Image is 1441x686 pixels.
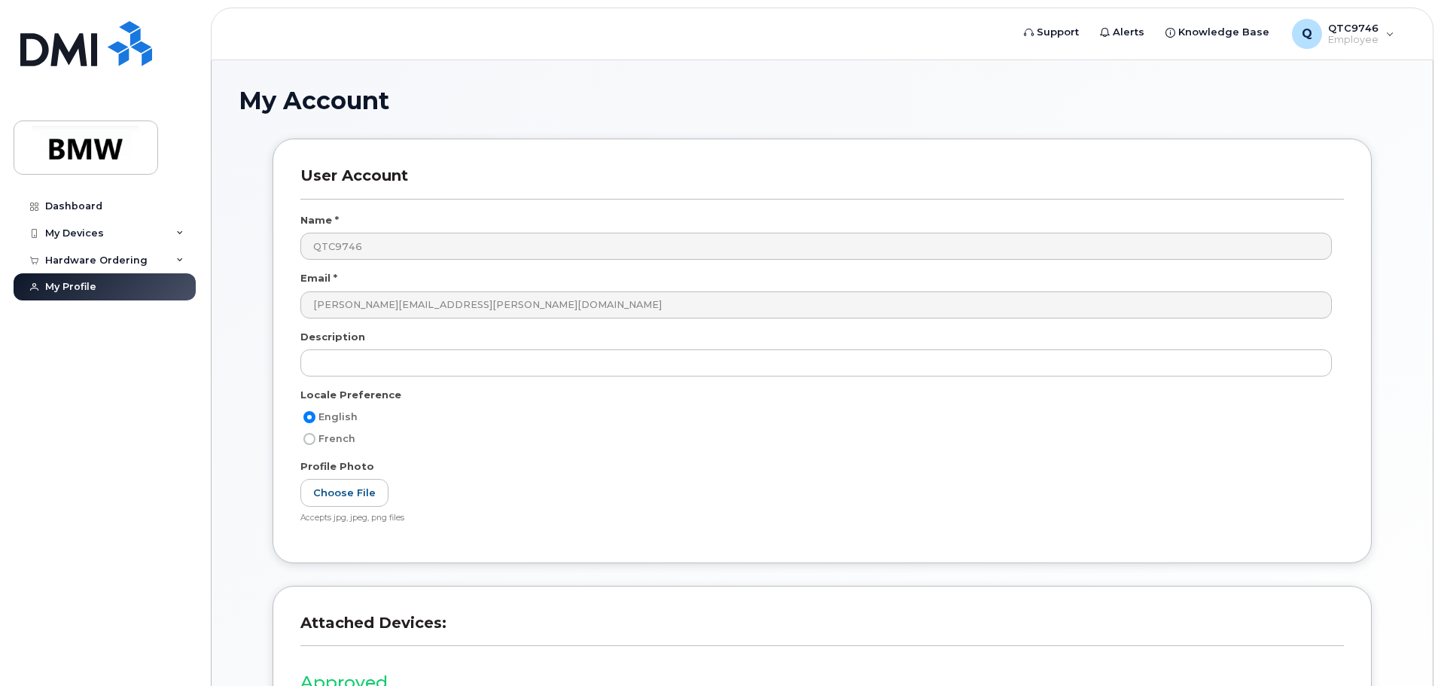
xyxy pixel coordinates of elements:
label: Profile Photo [300,459,374,474]
div: Accepts jpg, jpeg, png files [300,513,1332,524]
label: Description [300,330,365,344]
input: English [303,411,315,423]
label: Email * [300,271,337,285]
label: Locale Preference [300,388,401,402]
input: French [303,433,315,445]
h3: User Account [300,166,1344,199]
h3: Attached Devices: [300,614,1344,646]
span: English [318,411,358,422]
h1: My Account [239,87,1406,114]
label: Choose File [300,479,388,507]
label: Name * [300,213,339,227]
span: French [318,433,355,444]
